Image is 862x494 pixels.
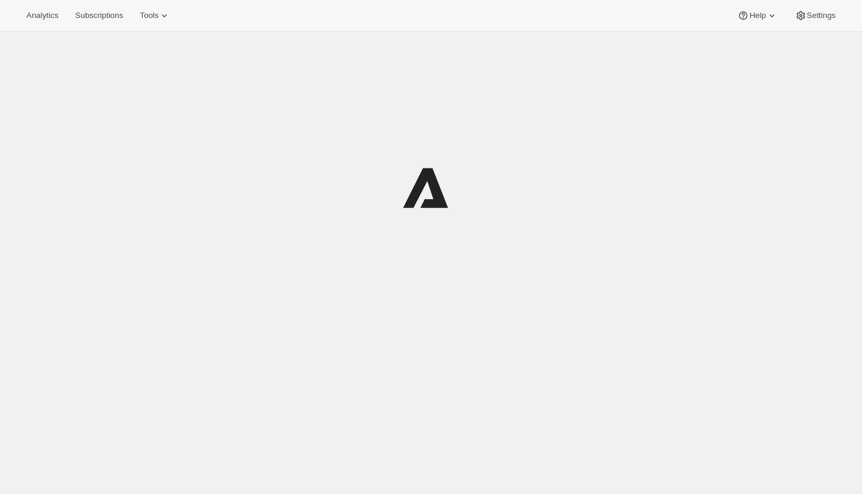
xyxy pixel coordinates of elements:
span: Settings [807,11,836,20]
span: Subscriptions [75,11,123,20]
button: Analytics [19,7,65,24]
span: Help [749,11,765,20]
span: Tools [140,11,158,20]
button: Tools [133,7,178,24]
span: Analytics [26,11,58,20]
button: Subscriptions [68,7,130,24]
button: Settings [788,7,843,24]
button: Help [730,7,785,24]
